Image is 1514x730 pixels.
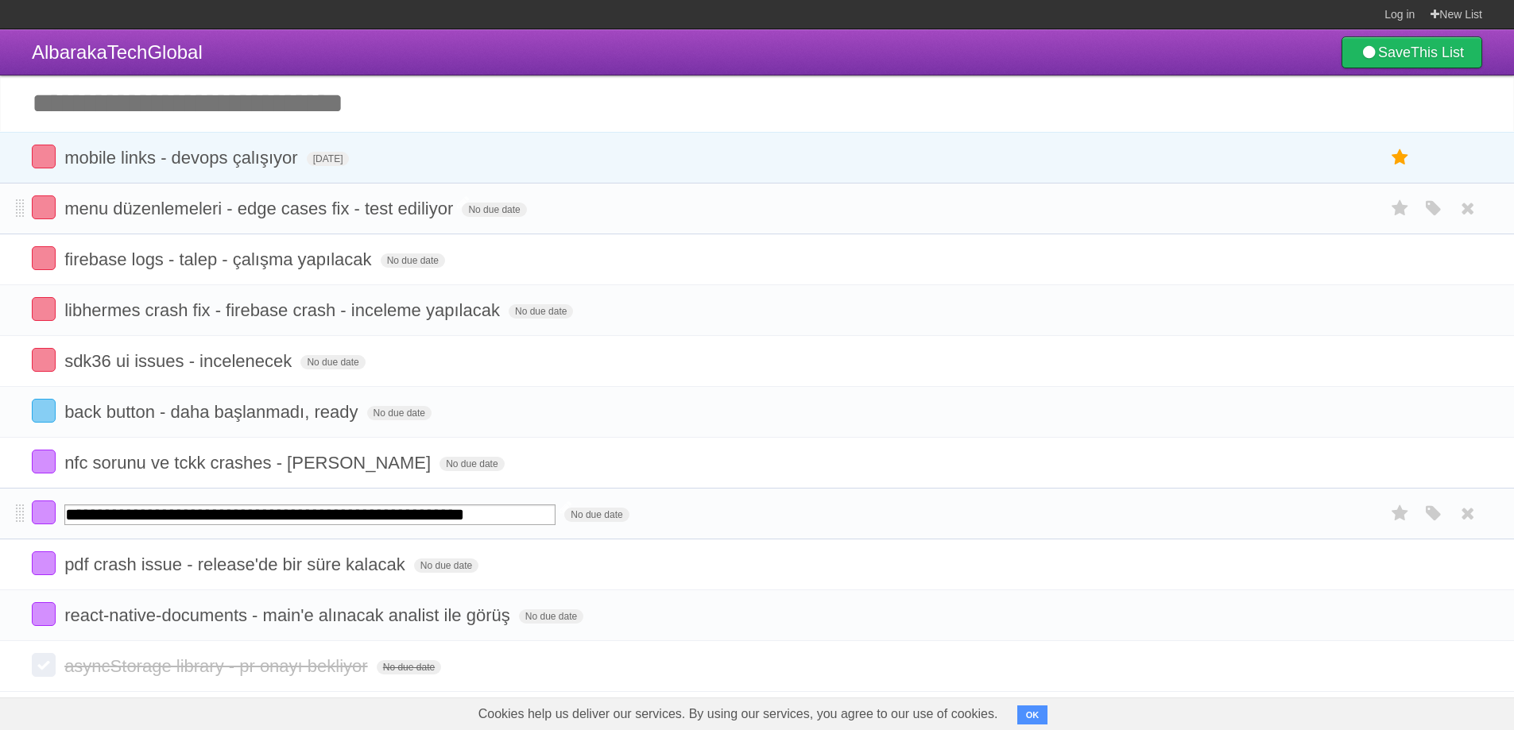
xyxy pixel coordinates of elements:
[32,297,56,321] label: Done
[32,145,56,168] label: Done
[462,203,526,217] span: No due date
[439,457,504,471] span: No due date
[1342,37,1482,68] a: SaveThis List
[64,453,435,473] span: nfc sorunu ve tckk crashes - [PERSON_NAME]
[414,558,478,573] span: No due date
[1385,500,1415,527] label: Star task
[64,605,514,625] span: react-native-documents - main'e alınacak analist ile görüş
[564,508,629,522] span: No due date
[1411,44,1464,60] b: This List
[32,399,56,423] label: Done
[1017,705,1048,724] button: OK
[64,351,296,371] span: sdk36 ui issues - incelenecek
[32,500,56,524] label: Done
[32,602,56,626] label: Done
[509,304,573,319] span: No due date
[32,41,203,63] span: AlbarakaTechGlobal
[32,195,56,219] label: Done
[32,246,56,270] label: Done
[377,660,441,674] span: No due date
[32,348,56,372] label: Done
[300,355,365,369] span: No due date
[64,148,301,168] span: mobile links - devops çalışıyor
[64,249,375,269] span: firebase logs - talep - çalışma yapılacak
[64,656,372,676] span: asyncStorage library - pr onayı bekliyor
[381,253,445,268] span: No due date
[64,554,409,574] span: pdf crash issue - release'de bir süre kalacak
[519,609,583,624] span: No due date
[463,698,1014,730] span: Cookies help us deliver our services. By using our services, you agree to our use of cookies.
[1385,195,1415,222] label: Star task
[32,450,56,473] label: Done
[32,653,56,677] label: Done
[64,199,457,218] span: menu düzenlemeleri - edge cases fix - test ediliyor
[367,406,432,420] span: No due date
[307,152,350,166] span: [DATE]
[32,551,56,575] label: Done
[1385,145,1415,171] label: Star task
[64,300,504,320] span: libhermes crash fix - firebase crash - inceleme yapılacak
[64,402,362,422] span: back button - daha başlanmadı, ready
